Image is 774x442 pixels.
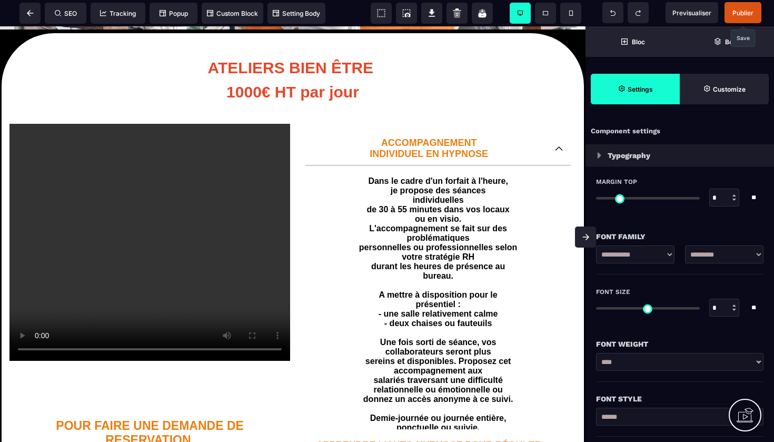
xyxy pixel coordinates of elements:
[207,9,258,17] span: Custom Block
[596,288,630,296] span: Font Size
[160,9,188,17] span: Popup
[596,230,763,243] div: Font Family
[732,9,753,17] span: Publier
[273,9,320,17] span: Setting Body
[608,149,650,162] p: Typography
[100,9,136,17] span: Tracking
[208,33,378,74] b: ATELIERS BIEN ÊTRE 1000€ HT par jour
[371,3,392,24] span: View components
[596,178,637,186] span: Margin Top
[586,121,774,142] div: Component settings
[725,38,740,46] strong: Body
[596,392,763,405] div: Font Style
[596,338,763,350] div: Font Weight
[591,74,680,104] span: Settings
[396,3,417,24] span: Screenshot
[586,26,680,57] span: Open Blocks
[628,85,653,93] strong: Settings
[680,74,769,104] span: Open Style Manager
[680,26,774,57] span: Open Layer Manager
[666,2,718,23] span: Preview
[597,152,601,159] img: loading
[55,9,77,17] span: SEO
[713,85,746,93] strong: Customize
[672,9,711,17] span: Previsualiser
[632,38,645,46] strong: Bloc
[316,150,560,406] p: Dans le cadre d'un forfait à l'heure, je propose des séances individuelles de 30 à 55 minutes dan...
[313,111,544,133] p: ACCOMPAGNEMENT INDIVIDUEL EN HYPNOSE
